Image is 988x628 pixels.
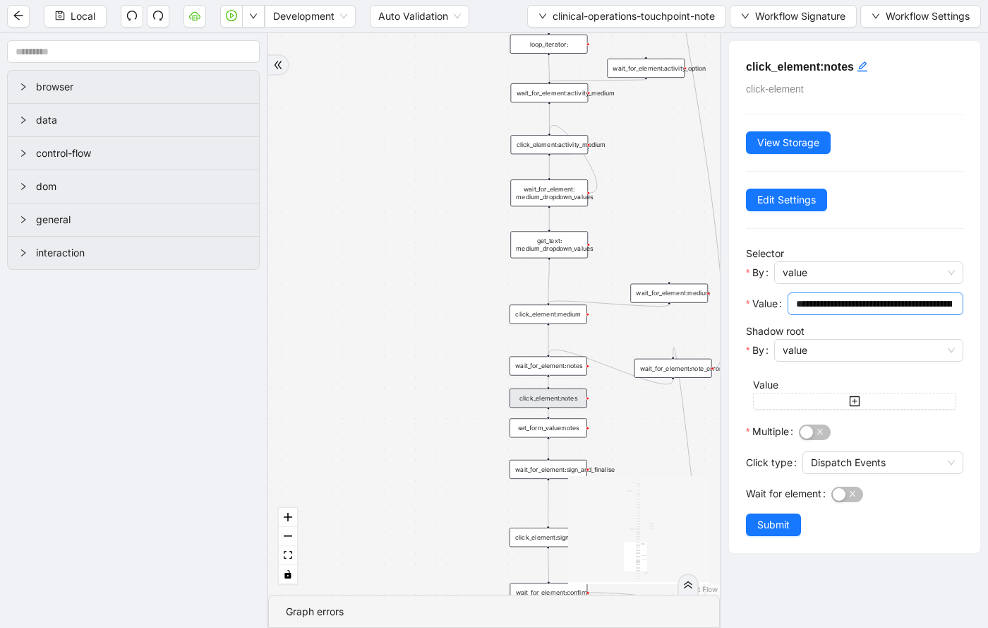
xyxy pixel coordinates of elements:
[549,80,646,81] g: Edge from wait_for_element:activity_option to wait_for_element:activity_medium
[548,350,673,384] g: Edge from wait_for_element:note_error to wait_for_element:notes
[511,83,589,102] div: wait_for_element:activity_medium
[857,61,868,72] span: edit
[746,486,821,502] span: Wait for element
[510,357,587,376] div: wait_for_element:notes
[510,460,587,479] div: wait_for_element:sign_and_finalise
[8,237,259,269] div: interaction
[527,5,726,28] button: downclinical-operations-touchpoint-note
[273,6,347,27] span: Development
[752,265,764,280] span: By
[279,546,297,565] button: fit view
[553,8,715,24] span: clinical-operations-touchpoint-note
[757,135,819,150] span: View Storage
[71,8,95,24] span: Local
[511,135,589,154] div: click_element:activity_medium
[753,377,956,393] div: Value
[7,5,30,28] button: arrow-left
[378,6,461,27] span: Auto Validation
[746,58,963,76] h5: click_element:notes
[757,517,790,533] span: Submit
[126,10,138,21] span: undo
[538,12,547,20] span: down
[510,231,588,258] div: get_text: medium_dropdown_values
[510,304,587,324] div: click_element:medium
[746,131,831,154] button: View Storage
[226,10,237,21] span: play-circle
[36,146,248,161] span: control-flow
[607,59,685,78] div: wait_for_element:activity_option
[510,35,588,54] div: loop_iterator:
[273,60,283,70] span: double-right
[746,455,793,470] span: Click type
[849,396,860,407] span: plus-square
[549,125,596,192] g: Edge from wait_for_element: medium_dropdown_values to click_element:activity_medium
[681,585,718,593] a: React Flow attribution
[634,359,712,378] div: wait_for_element:note_error
[872,12,880,20] span: down
[8,170,259,203] div: dom
[189,10,200,21] span: cloud-server
[630,284,708,303] div: wait_for_element:medium
[19,215,28,224] span: right
[510,528,587,547] div: click_element:sign_and_finalise
[183,5,206,28] button: cloud-server
[783,262,955,283] span: value
[857,58,868,75] div: click to edit id
[19,116,28,124] span: right
[746,83,804,95] span: click-element
[746,514,801,536] button: Submit
[730,5,857,28] button: downWorkflow Signature
[121,5,143,28] button: undo
[19,249,28,257] span: right
[8,203,259,236] div: general
[746,325,805,337] label: Shadow root
[220,5,243,28] button: play-circle
[510,583,588,602] div: wait_for_element:confirm
[783,340,955,361] span: value
[757,192,816,208] span: Edit Settings
[279,508,297,527] button: zoom in
[286,604,702,620] div: Graph errors
[752,343,764,358] span: By
[886,8,970,24] span: Workflow Settings
[242,5,265,28] button: down
[549,55,550,81] g: Edge from loop_iterator: to wait_for_element:activity_medium
[510,389,587,408] div: click_element:notes
[510,418,587,437] div: set_form_value:notes
[589,593,715,622] g: Edge from wait_for_element:confirm to set_form_value:title_set
[152,10,164,21] span: redo
[8,104,259,136] div: data
[279,527,297,546] button: zoom out
[19,149,28,158] span: right
[811,452,955,473] span: Dispatch Events
[55,11,65,20] span: save
[279,565,297,584] button: toggle interactivity
[510,179,588,206] div: wait_for_element: medium_dropdown_values
[8,137,259,170] div: control-flow
[741,12,749,20] span: down
[746,247,784,259] label: Selector
[752,424,789,439] span: Multiple
[860,5,981,28] button: downWorkflow Settings
[36,179,248,194] span: dom
[753,393,956,410] button: plus-square
[36,112,248,128] span: data
[548,301,669,306] g: Edge from wait_for_element:medium to click_element:medium
[19,83,28,91] span: right
[36,79,248,95] span: browser
[683,580,693,590] span: double-right
[36,245,248,261] span: interaction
